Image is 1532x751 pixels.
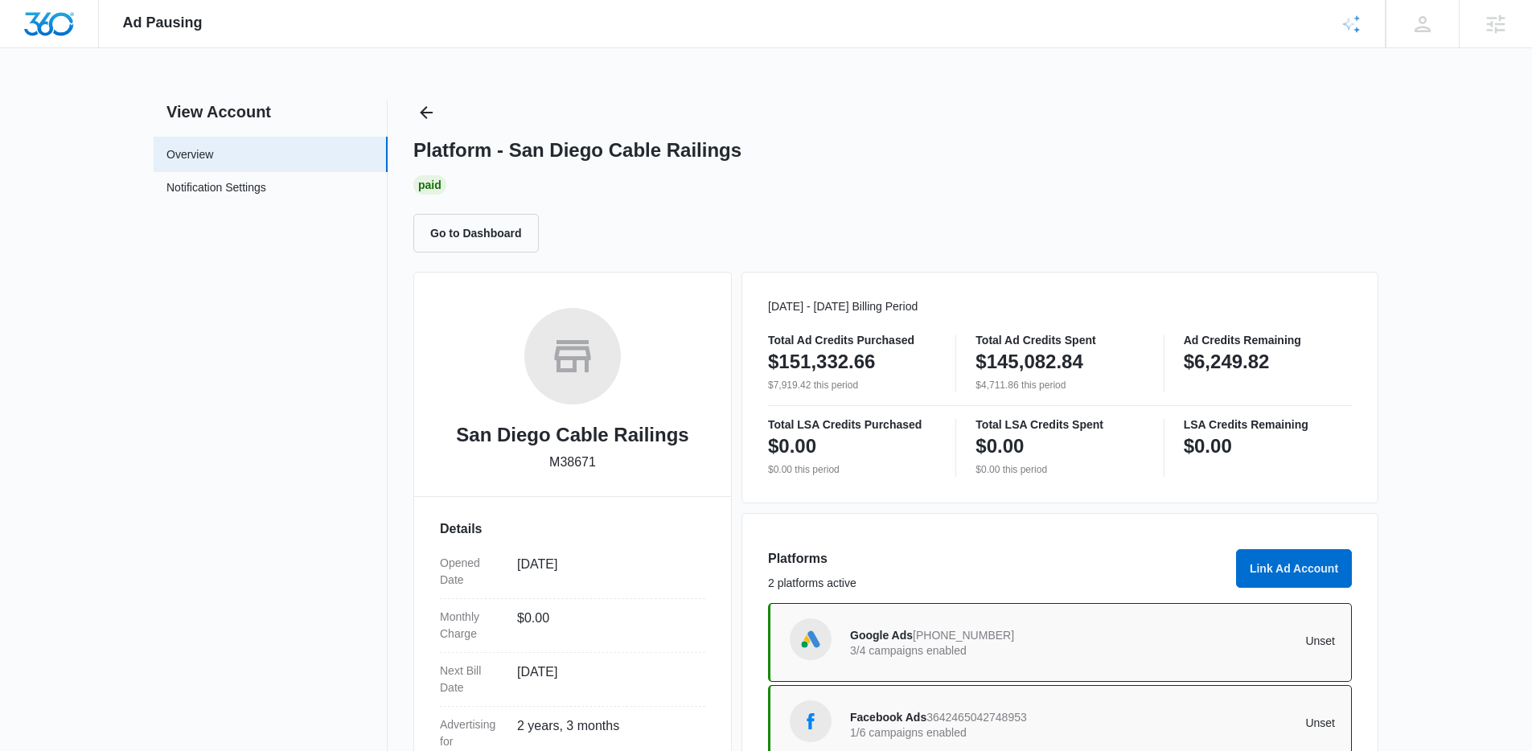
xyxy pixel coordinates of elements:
a: Notification Settings [166,179,266,200]
a: Go to Dashboard [413,226,548,240]
p: $6,249.82 [1184,349,1270,375]
dd: $0.00 [517,609,692,642]
span: [PHONE_NUMBER] [913,629,1014,642]
button: Go to Dashboard [413,214,539,252]
p: 1/6 campaigns enabled [850,727,1093,738]
button: Back [413,100,439,125]
h3: Details [440,519,705,539]
button: Link Ad Account [1236,549,1352,588]
p: Ad Credits Remaining [1184,334,1352,346]
p: $0.00 this period [975,462,1144,477]
span: Ad Pausing [123,14,203,31]
p: $0.00 [768,433,816,459]
p: Total LSA Credits Spent [975,419,1144,430]
h2: View Account [154,100,388,124]
span: 3642465042748953 [926,711,1027,724]
dd: 2 years, 3 months [517,716,692,750]
p: $145,082.84 [975,349,1082,375]
p: $4,711.86 this period [975,378,1144,392]
p: Total Ad Credits Spent [975,334,1144,346]
span: Google Ads [850,629,913,642]
p: [DATE] - [DATE] Billing Period [768,298,1352,315]
a: Google AdsGoogle Ads[PHONE_NUMBER]3/4 campaigns enabledUnset [768,603,1352,682]
p: $151,332.66 [768,349,875,375]
p: M38671 [549,453,596,472]
h2: San Diego Cable Railings [456,421,688,449]
p: $0.00 [975,433,1024,459]
img: Facebook Ads [799,709,823,733]
div: Next Bill Date[DATE] [440,653,705,707]
dt: Opened Date [440,555,504,589]
dt: Monthly Charge [440,609,504,642]
h1: Platform - San Diego Cable Railings [413,138,741,162]
p: Unset [1093,717,1336,728]
p: Total Ad Credits Purchased [768,334,936,346]
dd: [DATE] [517,663,692,696]
a: Overview [166,146,213,163]
p: 3/4 campaigns enabled [850,645,1093,656]
p: 2 platforms active [768,575,1226,592]
img: Google Ads [799,627,823,651]
div: Opened Date[DATE] [440,545,705,599]
p: LSA Credits Remaining [1184,419,1352,430]
p: Unset [1093,635,1336,646]
p: Total LSA Credits Purchased [768,419,936,430]
div: Monthly Charge$0.00 [440,599,705,653]
h3: Platforms [768,549,1226,568]
dt: Advertising for [440,716,504,750]
dd: [DATE] [517,555,692,589]
p: $7,919.42 this period [768,378,936,392]
dt: Next Bill Date [440,663,504,696]
p: $0.00 [1184,433,1232,459]
span: Facebook Ads [850,711,926,724]
p: $0.00 this period [768,462,936,477]
div: Paid [413,175,446,195]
